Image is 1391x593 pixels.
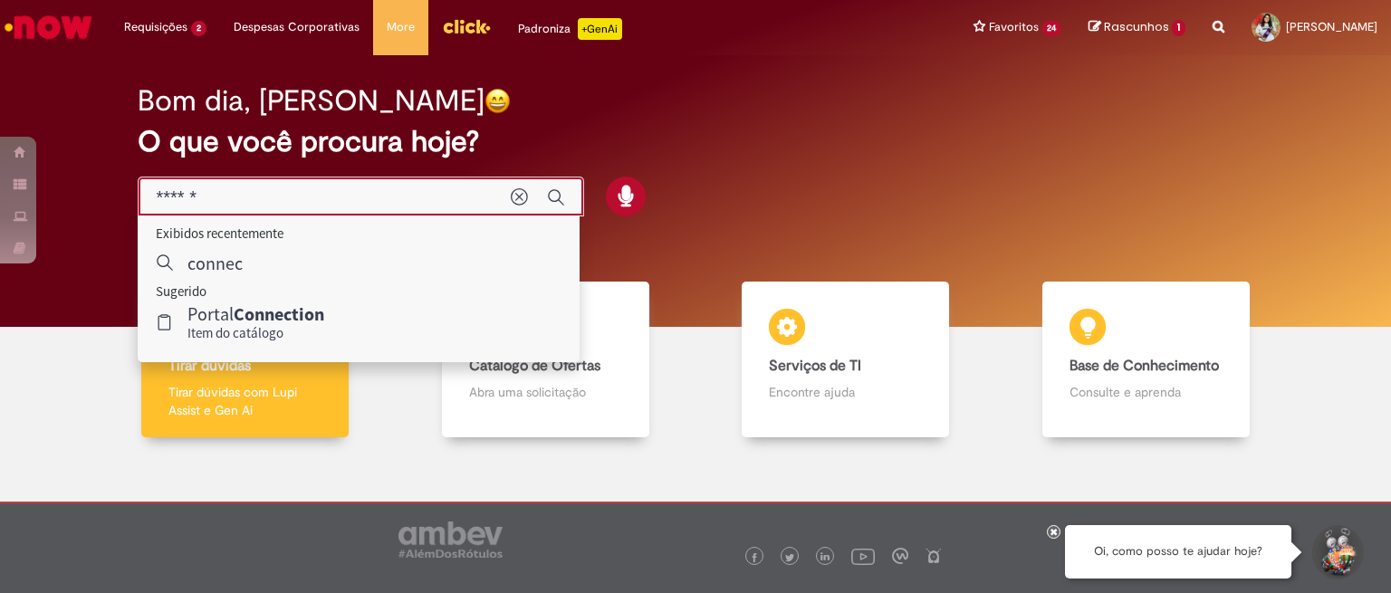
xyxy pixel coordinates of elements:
[168,357,251,375] b: Tirar dúvidas
[398,521,503,558] img: logo_footer_ambev_rotulo_gray.png
[996,282,1297,438] a: Base de Conhecimento Consulte e aprenda
[989,18,1039,36] span: Favoritos
[138,85,484,117] h2: Bom dia, [PERSON_NAME]
[1070,383,1223,401] p: Consulte e aprenda
[1286,19,1377,34] span: [PERSON_NAME]
[469,357,600,375] b: Catálogo de Ofertas
[234,18,360,36] span: Despesas Corporativas
[442,13,491,40] img: click_logo_yellow_360x200.png
[578,18,622,40] p: +GenAi
[695,282,996,438] a: Serviços de TI Encontre ajuda
[191,21,206,36] span: 2
[124,18,187,36] span: Requisições
[518,18,622,40] div: Padroniza
[1104,18,1169,35] span: Rascunhos
[820,552,830,563] img: logo_footer_linkedin.png
[469,383,622,401] p: Abra uma solicitação
[168,383,321,419] p: Tirar dúvidas com Lupi Assist e Gen Ai
[387,18,415,36] span: More
[1070,357,1219,375] b: Base de Conhecimento
[1065,525,1291,579] div: Oi, como posso te ajudar hoje?
[785,553,794,562] img: logo_footer_twitter.png
[138,126,1254,158] h2: O que você procura hoje?
[926,548,942,564] img: logo_footer_naosei.png
[484,88,511,114] img: happy-face.png
[892,548,908,564] img: logo_footer_workplace.png
[1042,21,1062,36] span: 24
[1172,20,1185,36] span: 1
[95,282,396,438] a: Tirar dúvidas Tirar dúvidas com Lupi Assist e Gen Ai
[851,544,875,568] img: logo_footer_youtube.png
[1309,525,1364,579] button: Iniciar Conversa de Suporte
[769,383,922,401] p: Encontre ajuda
[2,9,95,45] img: ServiceNow
[750,553,759,562] img: logo_footer_facebook.png
[769,357,861,375] b: Serviços de TI
[1089,19,1185,36] a: Rascunhos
